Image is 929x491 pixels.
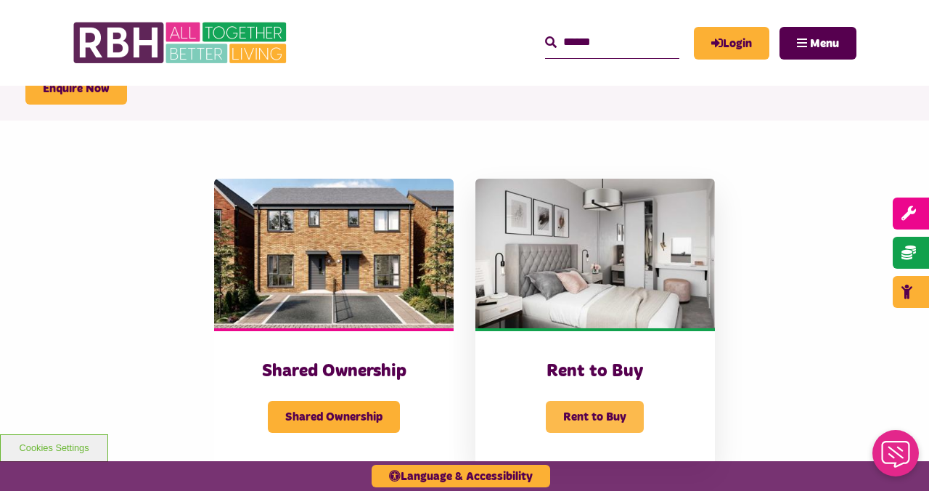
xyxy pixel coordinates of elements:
a: Enquire Now [25,73,127,105]
button: Language & Accessibility [372,465,550,487]
img: Cottons Resized [214,179,454,328]
span: Rent to Buy [546,401,644,433]
h3: Rent to Buy [504,360,686,383]
h3: Shared Ownership [243,360,425,383]
a: Shared Ownership Shared Ownership [214,179,454,462]
a: Rent to Buy Rent to Buy [475,179,715,462]
iframe: Netcall Web Assistant for live chat [864,426,929,491]
img: RBH [73,15,290,71]
input: Search [545,27,679,58]
img: Bedroom Cottons [475,179,715,328]
button: Navigation [779,27,856,60]
span: Shared Ownership [268,401,400,433]
span: Menu [810,38,839,49]
a: MyRBH [694,27,769,60]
